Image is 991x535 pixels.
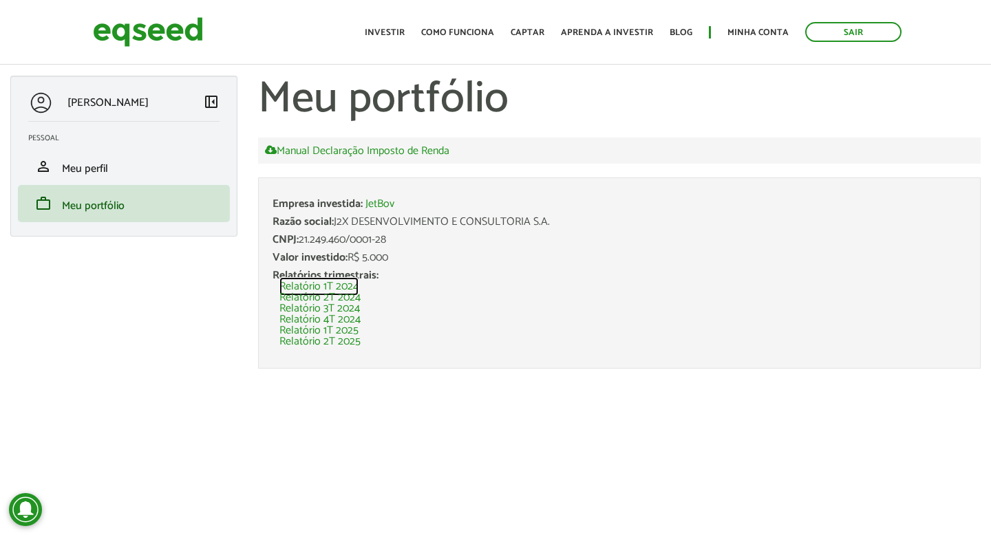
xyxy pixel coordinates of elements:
a: Captar [511,28,544,37]
a: Relatório 2T 2025 [279,336,361,347]
a: Relatório 4T 2024 [279,314,361,325]
span: Meu perfil [62,160,108,178]
h1: Meu portfólio [258,76,981,124]
a: Como funciona [421,28,494,37]
li: Meu portfólio [18,185,230,222]
a: Aprenda a investir [561,28,653,37]
span: CNPJ: [273,230,299,249]
li: Meu perfil [18,148,230,185]
a: Colapsar menu [203,94,220,113]
a: Investir [365,28,405,37]
a: Relatório 2T 2024 [279,292,361,303]
span: Meu portfólio [62,197,125,215]
h2: Pessoal [28,134,230,142]
a: workMeu portfólio [28,195,220,212]
a: Relatório 1T 2024 [279,281,359,292]
a: personMeu perfil [28,158,220,175]
span: Relatórios trimestrais: [273,266,379,285]
a: Minha conta [727,28,789,37]
a: Relatório 1T 2025 [279,325,359,336]
a: JetBov [365,199,394,210]
span: Empresa investida: [273,195,363,213]
span: work [35,195,52,212]
a: Relatório 3T 2024 [279,303,360,314]
p: [PERSON_NAME] [67,96,149,109]
a: Blog [670,28,692,37]
div: J2X DESENVOLVIMENTO E CONSULTORIA S.A. [273,217,966,228]
span: person [35,158,52,175]
span: Valor investido: [273,248,348,267]
a: Sair [805,22,902,42]
span: left_panel_close [203,94,220,110]
a: Manual Declaração Imposto de Renda [265,144,449,157]
div: R$ 5.000 [273,252,966,263]
div: 21.249.460/0001-28 [273,234,966,245]
span: Razão social: [273,212,334,231]
img: EqSeed [93,14,203,50]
